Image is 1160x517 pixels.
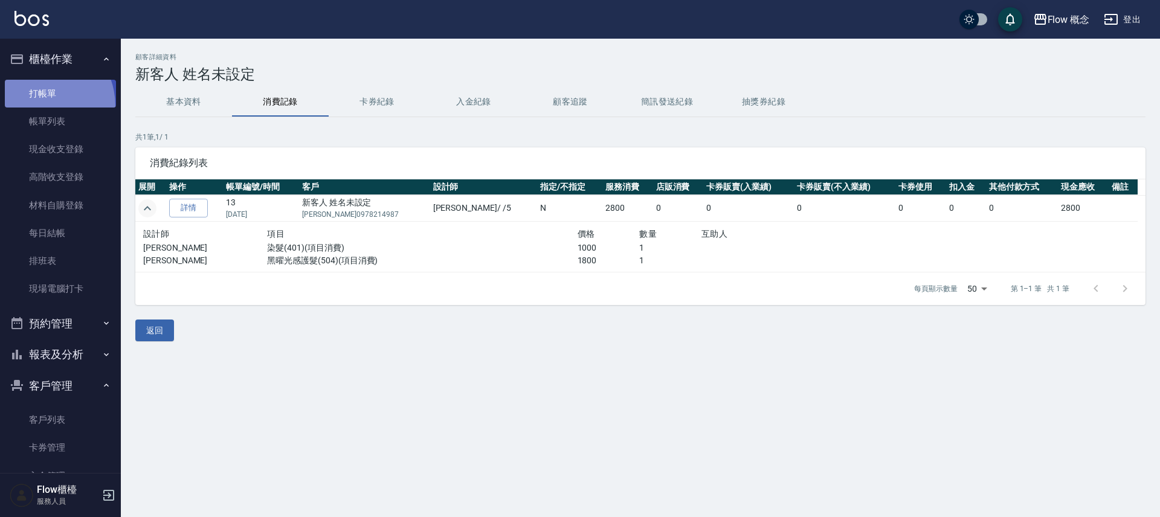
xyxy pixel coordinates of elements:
td: 0 [653,195,704,222]
p: 染髮(401)(項目消費) [267,242,577,254]
a: 現場電腦打卡 [5,275,116,303]
button: 簡訊發送紀錄 [619,88,715,117]
img: Logo [14,11,49,26]
button: 預約管理 [5,308,116,339]
th: 卡券販賣(入業績) [703,179,794,195]
td: 0 [794,195,895,222]
h3: 新客人 姓名未設定 [135,66,1145,83]
button: 報表及分析 [5,339,116,370]
button: 消費記錄 [232,88,329,117]
a: 卡券管理 [5,434,116,461]
th: 展開 [135,179,166,195]
span: 數量 [639,229,657,239]
a: 打帳單 [5,80,116,108]
td: [PERSON_NAME] / /5 [430,195,537,222]
span: 設計師 [143,229,169,239]
p: [PERSON_NAME] [143,242,267,254]
button: expand row [138,199,156,217]
button: 櫃檯作業 [5,43,116,75]
a: 入金管理 [5,462,116,490]
span: 互助人 [701,229,727,239]
button: 基本資料 [135,88,232,117]
th: 扣入金 [946,179,986,195]
h5: Flow櫃檯 [37,484,98,496]
th: 其他付款方式 [986,179,1058,195]
p: 第 1–1 筆 共 1 筆 [1011,283,1069,294]
a: 高階收支登錄 [5,163,116,191]
a: 材料自購登錄 [5,191,116,219]
td: 2800 [602,195,653,222]
td: 2800 [1058,195,1109,222]
p: 每頁顯示數量 [914,283,958,294]
p: 1000 [578,242,640,254]
th: 操作 [166,179,223,195]
p: 1800 [578,254,640,267]
h2: 顧客詳細資料 [135,53,1145,61]
span: 消費紀錄列表 [150,157,1131,169]
p: 共 1 筆, 1 / 1 [135,132,1145,143]
th: 卡券販賣(不入業績) [794,179,895,195]
span: 項目 [267,229,285,239]
td: 0 [946,195,986,222]
p: [PERSON_NAME]0978214987 [302,209,427,220]
p: 黑曜光感護髮(504)(項目消費) [267,254,577,267]
div: Flow 概念 [1048,12,1090,27]
button: 抽獎券紀錄 [715,88,812,117]
th: 現金應收 [1058,179,1109,195]
div: 50 [962,272,991,305]
a: 每日結帳 [5,219,116,247]
th: 帳單編號/時間 [223,179,299,195]
button: 返回 [135,320,174,342]
td: 新客人 姓名未設定 [299,195,430,222]
button: Flow 概念 [1028,7,1095,32]
th: 設計師 [430,179,537,195]
td: 0 [703,195,794,222]
img: Person [10,483,34,507]
p: 1 [639,254,701,267]
a: 客戶列表 [5,406,116,434]
p: 1 [639,242,701,254]
button: 卡券紀錄 [329,88,425,117]
th: 指定/不指定 [537,179,602,195]
button: 登出 [1099,8,1145,31]
td: 0 [895,195,946,222]
a: 現金收支登錄 [5,135,116,163]
button: 顧客追蹤 [522,88,619,117]
td: 0 [986,195,1058,222]
th: 店販消費 [653,179,704,195]
td: 13 [223,195,299,222]
button: save [998,7,1022,31]
p: [PERSON_NAME] [143,254,267,267]
td: N [537,195,602,222]
button: 客戶管理 [5,370,116,402]
th: 備註 [1109,179,1138,195]
button: 入金紀錄 [425,88,522,117]
th: 客戶 [299,179,430,195]
a: 帳單列表 [5,108,116,135]
span: 價格 [578,229,595,239]
p: 服務人員 [37,496,98,507]
a: 排班表 [5,247,116,275]
th: 卡券使用 [895,179,946,195]
a: 詳情 [169,199,208,217]
p: [DATE] [226,209,296,220]
th: 服務消費 [602,179,653,195]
